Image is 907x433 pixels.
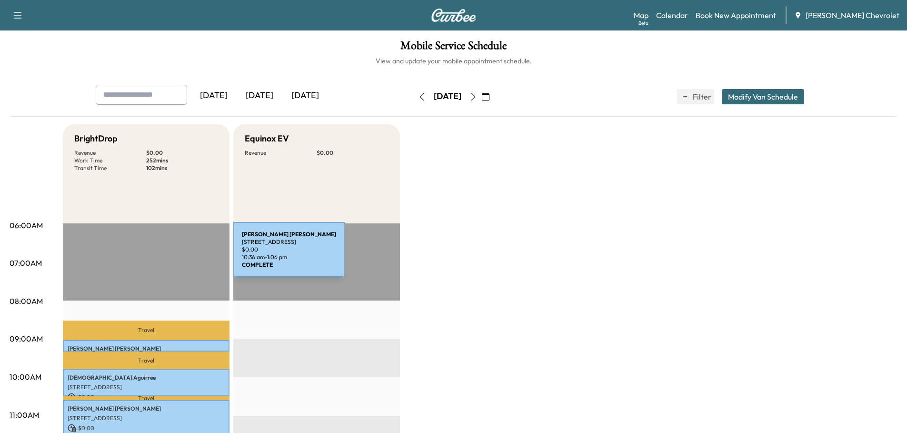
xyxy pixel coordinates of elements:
[10,295,43,307] p: 08:00AM
[10,220,43,231] p: 06:00AM
[656,10,688,21] a: Calendar
[245,149,317,157] p: Revenue
[68,374,225,382] p: [DEMOGRAPHIC_DATA] Aguirree
[10,40,897,56] h1: Mobile Service Schedule
[638,20,648,27] div: Beta
[68,414,225,422] p: [STREET_ADDRESS]
[74,149,146,157] p: Revenue
[63,352,229,370] p: Travel
[10,333,43,344] p: 09:00AM
[237,85,282,107] div: [DATE]
[10,371,41,383] p: 10:00AM
[68,405,225,413] p: [PERSON_NAME] [PERSON_NAME]
[146,164,218,172] p: 102 mins
[68,345,225,352] p: [PERSON_NAME] [PERSON_NAME]
[431,9,477,22] img: Curbee Logo
[68,383,225,391] p: [STREET_ADDRESS]
[191,85,237,107] div: [DATE]
[245,132,289,145] h5: Equinox EV
[806,10,899,21] span: [PERSON_NAME] Chevrolet
[74,132,118,145] h5: BrightDrop
[282,85,328,107] div: [DATE]
[10,409,39,421] p: 11:00AM
[634,10,648,21] a: MapBeta
[696,10,776,21] a: Book New Appointment
[146,157,218,164] p: 252 mins
[434,91,461,102] div: [DATE]
[74,164,146,172] p: Transit Time
[63,396,229,400] p: Travel
[677,89,714,104] button: Filter
[146,149,218,157] p: $ 0.00
[74,157,146,164] p: Work Time
[317,149,389,157] p: $ 0.00
[722,89,804,104] button: Modify Van Schedule
[68,393,225,402] p: $ 0.00
[63,321,229,340] p: Travel
[10,257,42,269] p: 07:00AM
[693,91,710,102] span: Filter
[68,424,225,433] p: $ 0.00
[10,56,897,66] h6: View and update your mobile appointment schedule.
